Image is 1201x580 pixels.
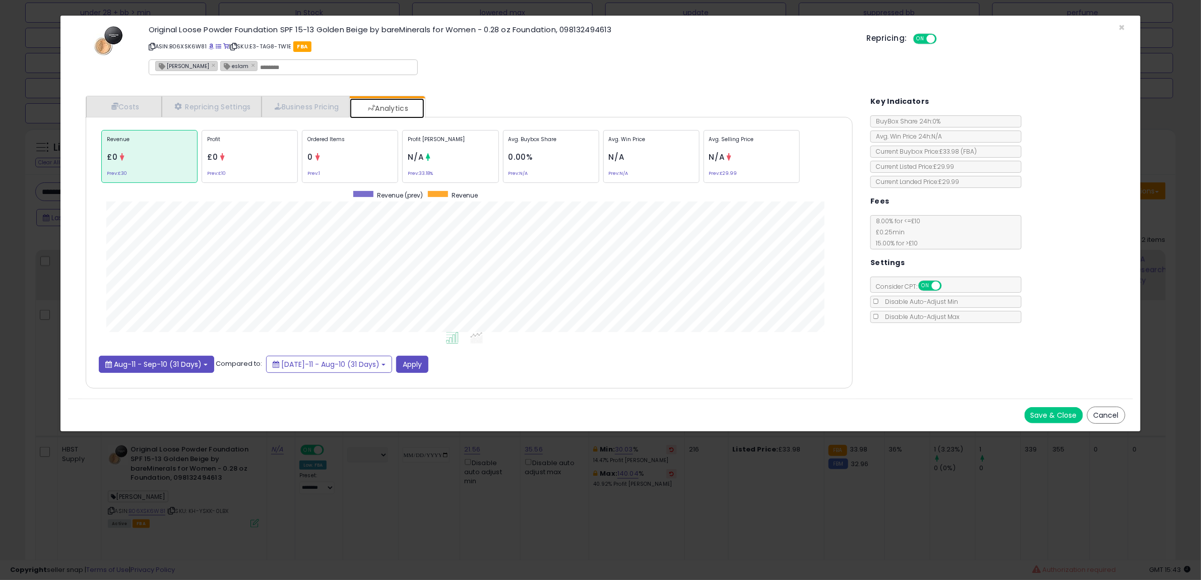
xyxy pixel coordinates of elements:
[209,42,214,50] a: BuyBox page
[307,136,393,151] p: Ordered Items
[149,26,852,33] h3: Original Loose Powder Foundation SPF 15-13 Golden Beige by bareMinerals for Women - 0.28 oz Found...
[867,34,907,42] h5: Repricing:
[221,61,248,70] span: eslam
[1087,407,1125,424] button: Cancel
[307,152,313,162] span: 0
[871,162,954,171] span: Current Listed Price: £29.99
[156,61,209,70] span: [PERSON_NAME]
[408,136,493,151] p: Profit [PERSON_NAME]
[162,96,262,117] a: Repricing Settings
[609,152,624,162] span: N/A
[452,191,478,200] span: Revenue
[871,132,942,141] span: Avg. Win Price 24h: N/A
[1025,407,1083,423] button: Save & Close
[251,60,257,70] a: ×
[509,152,533,162] span: 0.00%
[408,152,423,162] span: N/A
[107,152,117,162] span: £0
[871,217,920,247] span: 8.00 % for <= £10
[281,359,380,369] span: [DATE]-11 - Aug-10 (31 Days)
[207,136,292,151] p: Profit
[961,147,977,156] span: ( FBA )
[609,136,694,151] p: Avg. Win Price
[216,359,262,368] span: Compared to:
[107,172,127,175] small: Prev: £30
[871,239,918,247] span: 15.00 % for > £10
[870,95,929,108] h5: Key Indicators
[609,172,628,175] small: Prev: N/A
[939,147,977,156] span: £33.98
[914,35,927,43] span: ON
[86,96,162,117] a: Costs
[262,96,350,117] a: Business Pricing
[919,282,932,290] span: ON
[114,359,202,369] span: Aug-11 - Sep-10 (31 Days)
[293,41,312,52] span: FBA
[871,282,955,291] span: Consider CPT:
[207,172,226,175] small: Prev: £10
[880,297,958,306] span: Disable Auto-Adjust Min
[871,177,959,186] span: Current Landed Price: £29.99
[408,172,433,175] small: Prev: 33.18%
[377,191,423,200] span: Revenue (prev)
[216,42,221,50] a: All offer listings
[940,282,957,290] span: OFF
[935,35,951,43] span: OFF
[870,195,890,208] h5: Fees
[93,26,123,56] img: 51GigFzuFcL._SL60_.jpg
[709,136,794,151] p: Avg. Selling Price
[709,152,725,162] span: N/A
[509,136,594,151] p: Avg. Buybox Share
[871,147,977,156] span: Current Buybox Price:
[1119,20,1125,35] span: ×
[509,172,528,175] small: Prev: N/A
[107,136,192,151] p: Revenue
[223,42,229,50] a: Your listing only
[350,98,424,118] a: Analytics
[871,228,905,236] span: £0.25 min
[149,38,852,54] p: ASIN: B06XSK6W81 | SKU: E3-TAG8-TW1E
[709,172,737,175] small: Prev: £29.99
[870,256,905,269] h5: Settings
[207,152,218,162] span: £0
[396,356,428,373] button: Apply
[880,312,960,321] span: Disable Auto-Adjust Max
[871,117,940,125] span: BuyBox Share 24h: 0%
[307,172,320,175] small: Prev: 1
[212,60,218,70] a: ×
